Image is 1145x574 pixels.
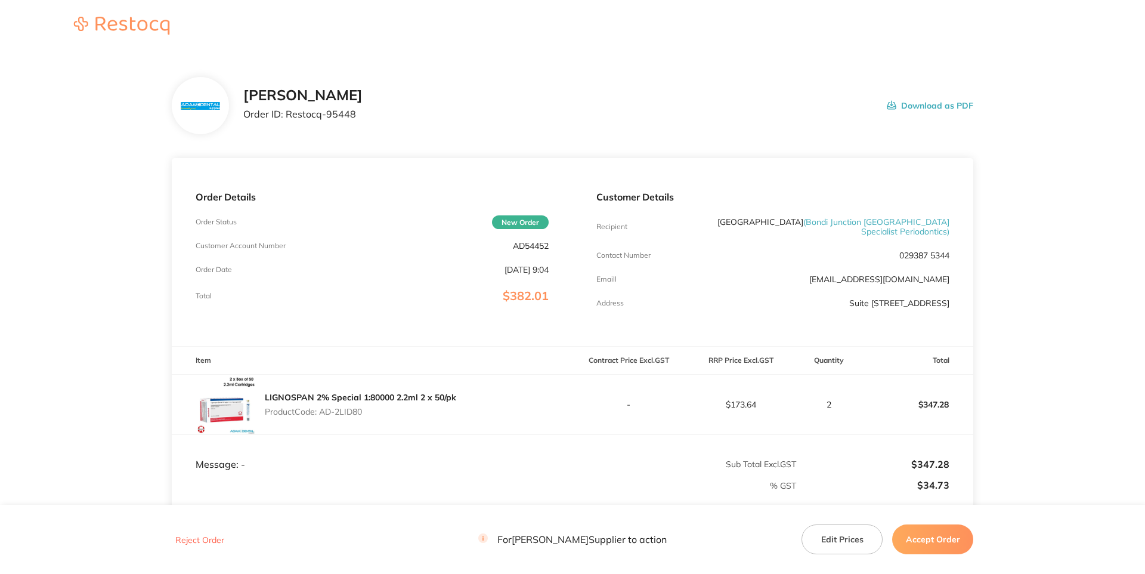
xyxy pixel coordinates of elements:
p: Contact Number [596,251,651,260]
th: Contract Price Excl. GST [572,347,685,375]
span: New Order [492,215,549,229]
p: Customer Account Number [196,242,286,250]
th: RRP Price Excl. GST [685,347,797,375]
p: Suite [STREET_ADDRESS] [849,298,949,308]
a: LIGNOSPAN 2% Special 1:80000 2.2ml 2 x 50/pk [265,392,456,403]
img: N3hiYW42Mg [181,102,219,110]
p: [DATE] 9:04 [505,265,549,274]
p: $173.64 [685,400,796,409]
p: For [PERSON_NAME] Supplier to action [478,534,667,545]
button: Accept Order [892,524,973,554]
p: Order ID: Restocq- 95448 [243,109,363,119]
p: Sub Total Excl. GST [573,459,796,469]
p: [GEOGRAPHIC_DATA] [714,217,949,236]
p: Product Code: AD-2LID80 [265,407,456,416]
p: % GST [172,481,796,490]
span: $382.01 [503,288,549,303]
p: Recipient [596,223,627,231]
a: Restocq logo [62,17,181,36]
img: aXB4bHBwbA [196,375,255,434]
th: Quantity [797,347,861,375]
p: AD54452 [513,241,549,251]
p: Emaill [596,275,617,283]
p: Total [196,292,212,300]
h2: [PERSON_NAME] [243,87,363,104]
p: Customer Details [596,192,949,202]
span: ( Bondi Junction [GEOGRAPHIC_DATA] Specialist Periodontics ) [803,217,949,237]
p: Order Date [196,266,232,274]
p: Order Details [196,192,549,202]
p: 2 [797,400,861,409]
td: Message: - [172,435,572,471]
p: Address [596,299,624,307]
a: [EMAIL_ADDRESS][DOMAIN_NAME] [809,274,949,285]
img: Restocq logo [62,17,181,35]
button: Edit Prices [801,524,883,554]
button: Reject Order [172,535,228,545]
p: $347.28 [797,459,949,470]
th: Total [861,347,973,375]
th: Item [172,347,572,375]
button: Download as PDF [887,87,973,124]
p: 029387 5344 [899,251,949,260]
p: $34.73 [797,480,949,490]
p: $347.28 [862,390,973,419]
p: - [573,400,684,409]
p: Order Status [196,218,237,226]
